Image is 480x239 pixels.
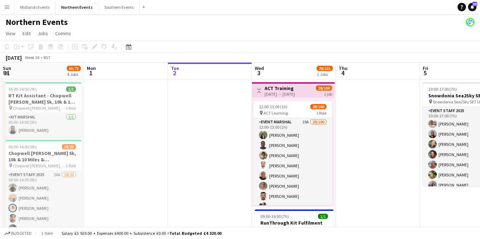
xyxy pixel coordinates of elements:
[87,65,96,71] span: Mon
[11,231,32,236] span: Budgeted
[35,29,51,38] a: Jobs
[66,86,76,92] span: 1/1
[13,163,66,168] span: Chopwell [PERSON_NAME] 5k, 10k & 10 Mile
[67,66,81,71] span: 65/73
[86,69,96,77] span: 1
[169,231,221,236] span: Total Budgeted £4 320.00
[472,2,477,6] span: 59
[265,85,295,91] h3: ACT Training
[255,220,333,232] h3: RunThrough Kit Fulfilment Assistant
[317,66,333,71] span: 29/101
[6,54,22,61] div: [DATE]
[3,113,82,137] app-card-role: Kit Marshal1/105:00-14:00 (9h)[PERSON_NAME]
[13,105,66,111] span: Chopwell [PERSON_NAME] 5k, 10k & 10 Mile
[20,29,33,38] a: Edit
[4,230,33,237] button: Budgeted
[56,0,99,14] button: Northern Events
[259,104,287,109] span: 12:00-13:00 (1h)
[255,65,264,71] span: Wed
[3,92,82,105] h3: RT Kit Assistant - Chopwell [PERSON_NAME] 5k, 10k & 10 Miles & [PERSON_NAME]
[6,30,15,37] span: View
[61,231,221,236] div: Salary £3 920.00 + Expenses £400.00 + Subsistence £0.00 =
[428,86,457,92] span: 10:00-17:00 (7h)
[3,82,82,137] app-job-card: 05:00-14:00 (9h)1/1RT Kit Assistant - Chopwell [PERSON_NAME] 5k, 10k & 10 Miles & [PERSON_NAME] C...
[55,30,71,37] span: Comms
[318,214,328,219] span: 1/1
[2,69,11,77] span: 31
[422,69,428,77] span: 5
[67,72,80,77] div: 4 Jobs
[3,150,82,163] h3: Chopwell [PERSON_NAME] 5k, 10k & 10 Miles & [PERSON_NAME]
[338,69,348,77] span: 4
[8,86,37,92] span: 05:00-14:00 (9h)
[62,144,76,149] span: 18/23
[468,3,476,11] a: 59
[8,144,37,149] span: 06:00-14:00 (8h)
[171,65,179,71] span: Tue
[339,65,348,71] span: Thu
[316,85,332,91] span: 28/100
[99,0,140,14] button: Southern Events
[316,110,326,116] span: 1 Role
[170,69,179,77] span: 2
[265,91,295,97] div: [DATE] → [DATE]
[14,0,56,14] button: Midlands Events
[38,30,48,37] span: Jobs
[310,104,326,109] span: 28/100
[260,214,289,219] span: 09:00-16:00 (7h)
[423,65,428,71] span: Fri
[39,231,56,236] span: 1 item
[253,101,332,205] app-job-card: 12:00-13:00 (1h)28/100 ACT Learning1 RoleEvent Marshal19A28/10012:00-13:00 (1h)[PERSON_NAME][PERS...
[3,29,18,38] a: View
[66,163,76,168] span: 1 Role
[44,55,51,60] div: BST
[23,55,41,60] span: Week 36
[66,105,76,111] span: 1 Role
[3,65,11,71] span: Sun
[466,18,474,26] app-user-avatar: RunThrough Events
[52,29,74,38] a: Comms
[324,91,332,97] div: 1 job
[317,72,332,77] div: 2 Jobs
[254,69,264,77] span: 3
[264,110,288,116] span: ACT Learning
[22,30,31,37] span: Edit
[6,17,68,27] h1: Northern Events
